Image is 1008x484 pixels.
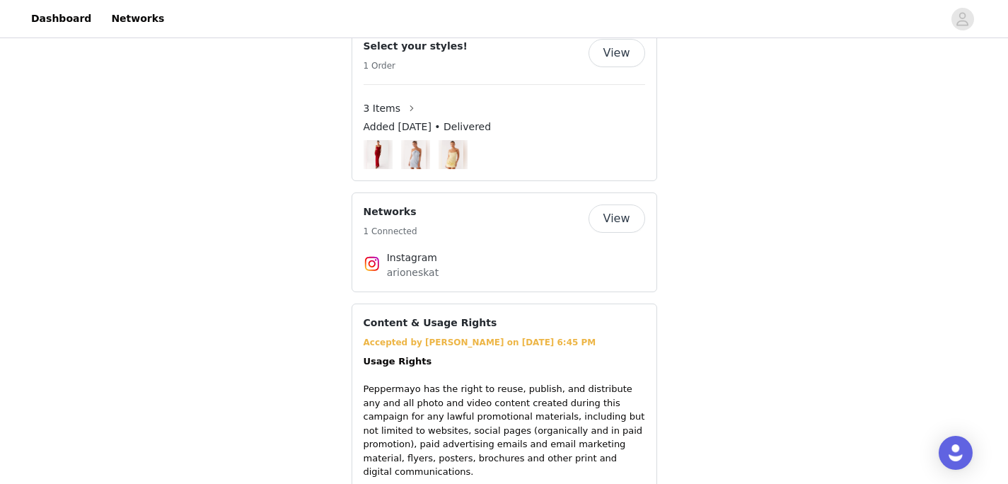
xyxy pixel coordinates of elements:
img: Instagram Icon [364,255,381,272]
a: Dashboard [23,3,100,35]
button: View [589,204,645,233]
h5: 1 Connected [364,225,417,238]
img: Cecelia Mini Dress - Blue [405,140,426,169]
h4: Instagram [387,250,622,265]
span: Added [DATE] • Delivered [364,120,492,134]
span: 3 Items [364,101,401,116]
div: avatar [956,8,969,30]
div: Select your styles! [352,27,657,181]
p: arioneskat [387,265,622,280]
h4: Select your styles! [364,39,468,54]
img: Image Background Blur [439,137,468,173]
div: Open Intercom Messenger [939,436,973,470]
a: Networks [103,3,173,35]
img: Image Background Blur [401,137,430,173]
div: Accepted by [PERSON_NAME] on [DATE] 6:45 PM [364,336,645,349]
strong: Usage Rights [364,356,432,367]
button: View [589,39,645,67]
div: Networks [352,192,657,292]
h4: Networks [364,204,417,219]
h5: 1 Order [364,59,468,72]
img: Rosa Corset Maxi Dress - Red [367,140,388,169]
h4: Content & Usage Rights [364,316,497,330]
img: Adella Mini Dress - Yellow [442,140,463,169]
img: Image Background Blur [364,137,393,173]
